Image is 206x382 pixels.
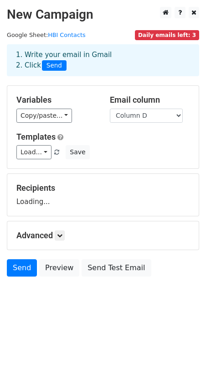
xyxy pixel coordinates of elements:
a: Send Test Email [82,259,151,277]
div: Loading... [16,183,190,207]
h2: New Campaign [7,7,199,22]
a: Copy/paste... [16,109,72,123]
a: Send [7,259,37,277]
div: 1. Write your email in Gmail 2. Click [9,50,197,71]
a: Preview [39,259,79,277]
button: Save [66,145,89,159]
h5: Variables [16,95,96,105]
span: Daily emails left: 3 [135,30,199,40]
small: Google Sheet: [7,31,86,38]
h5: Advanced [16,230,190,241]
h5: Email column [110,95,190,105]
span: Send [42,60,67,71]
h5: Recipients [16,183,190,193]
a: HBI Contacts [48,31,85,38]
a: Templates [16,132,56,141]
a: Daily emails left: 3 [135,31,199,38]
a: Load... [16,145,51,159]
